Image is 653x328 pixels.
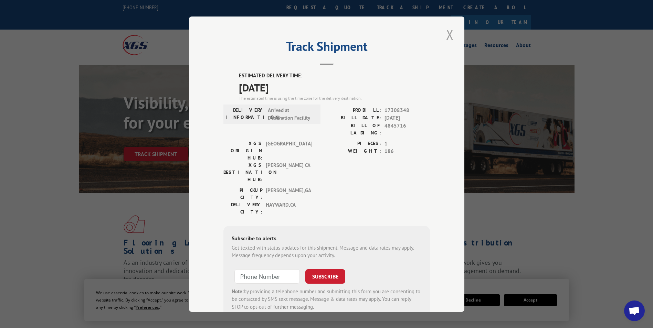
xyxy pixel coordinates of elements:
[327,114,381,122] label: BILL DATE:
[327,147,381,155] label: WEIGHT:
[239,72,430,80] label: ESTIMATED DELIVERY TIME:
[385,147,430,155] span: 186
[232,287,422,311] div: by providing a telephone number and submitting this form you are consenting to be contacted by SM...
[223,201,262,215] label: DELIVERY CITY:
[232,244,422,259] div: Get texted with status updates for this shipment. Message and data rates may apply. Message frequ...
[385,140,430,147] span: 1
[268,106,314,122] span: Arrived at Destination Facility
[232,234,422,244] div: Subscribe to alerts
[266,161,312,183] span: [PERSON_NAME] CA
[385,106,430,114] span: 17308348
[327,106,381,114] label: PROBILL:
[223,161,262,183] label: XGS DESTINATION HUB:
[239,95,430,101] div: The estimated time is using the time zone for the delivery destination.
[239,79,430,95] span: [DATE]
[444,25,456,44] button: Close modal
[223,186,262,201] label: PICKUP CITY:
[223,42,430,55] h2: Track Shipment
[225,106,264,122] label: DELIVERY INFORMATION:
[385,114,430,122] span: [DATE]
[232,288,244,294] strong: Note:
[223,140,262,161] label: XGS ORIGIN HUB:
[305,269,345,283] button: SUBSCRIBE
[266,201,312,215] span: HAYWARD , CA
[327,122,381,136] label: BILL OF LADING:
[234,269,300,283] input: Phone Number
[385,122,430,136] span: 4845716
[624,300,645,321] a: Open chat
[327,140,381,147] label: PIECES:
[266,140,312,161] span: [GEOGRAPHIC_DATA]
[266,186,312,201] span: [PERSON_NAME] , GA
